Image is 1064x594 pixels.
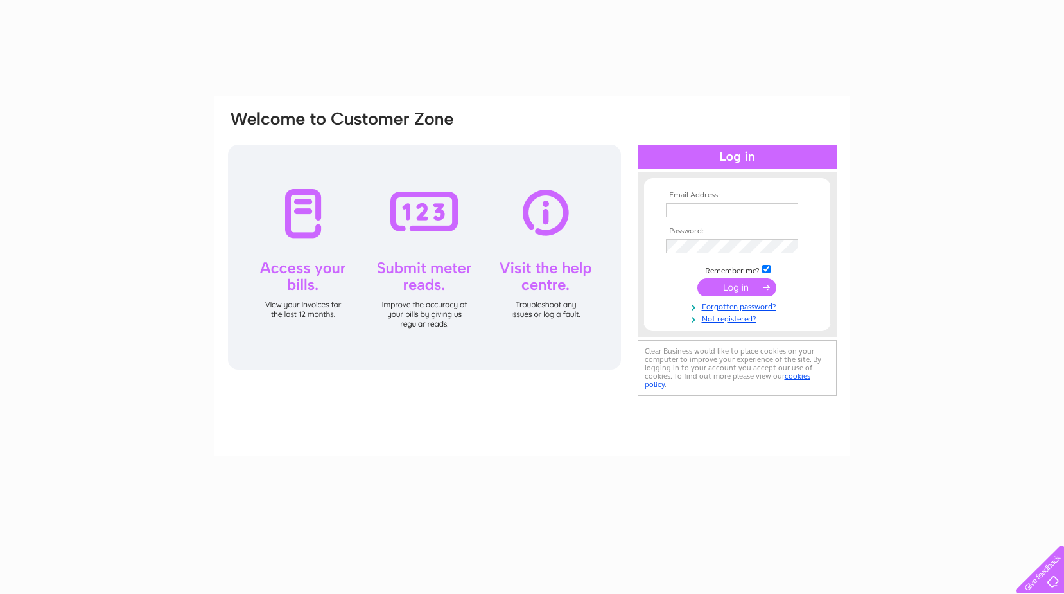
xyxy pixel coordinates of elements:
[697,278,776,296] input: Submit
[663,263,812,276] td: Remember me?
[645,372,810,389] a: cookies policy
[638,340,837,396] div: Clear Business would like to place cookies on your computer to improve your experience of the sit...
[666,312,812,324] a: Not registered?
[663,227,812,236] th: Password:
[663,191,812,200] th: Email Address:
[666,300,812,312] a: Forgotten password?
